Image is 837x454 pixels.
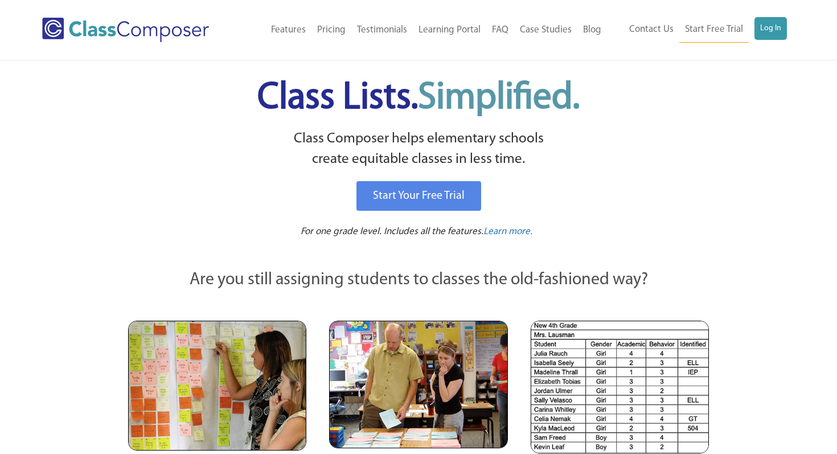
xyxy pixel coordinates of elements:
[607,17,787,43] nav: Header Menu
[239,18,607,43] nav: Header Menu
[373,190,465,202] span: Start Your Free Trial
[351,18,413,43] a: Testimonials
[514,18,577,43] a: Case Studies
[531,321,709,453] img: Spreadsheets
[265,18,311,43] a: Features
[311,18,351,43] a: Pricing
[577,18,607,43] a: Blog
[486,18,514,43] a: FAQ
[126,129,711,170] p: Class Composer helps elementary schools create equitable classes in less time.
[128,321,306,451] img: Teachers Looking at Sticky Notes
[356,181,481,211] a: Start Your Free Trial
[483,225,532,239] a: Learn more.
[623,17,679,42] a: Contact Us
[301,227,483,236] span: For one grade level. Includes all the features.
[679,17,749,43] a: Start Free Trial
[418,80,580,117] span: Simplified.
[483,227,532,236] span: Learn more.
[257,80,580,117] span: Class Lists.
[754,17,787,40] a: Log In
[42,18,209,42] img: Class Composer
[128,268,709,293] p: Are you still assigning students to classes the old-fashioned way?
[329,321,507,448] img: Blue and Pink Paper Cards
[413,18,486,43] a: Learning Portal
